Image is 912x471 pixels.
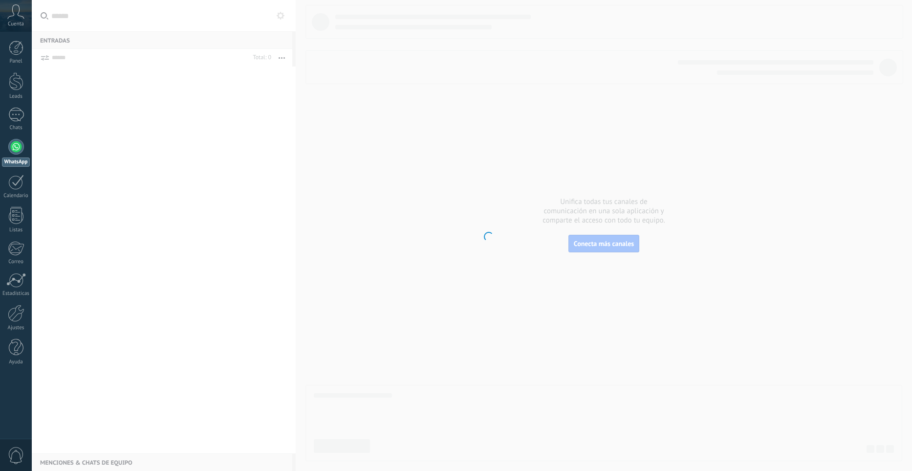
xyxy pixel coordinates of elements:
div: Correo [2,259,30,265]
div: Listas [2,227,30,233]
div: Panel [2,58,30,65]
div: Chats [2,125,30,131]
span: Cuenta [8,21,24,27]
div: Calendario [2,193,30,199]
div: Leads [2,93,30,100]
div: Ajustes [2,325,30,331]
div: Estadísticas [2,291,30,297]
div: Ayuda [2,359,30,365]
div: WhatsApp [2,157,30,167]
